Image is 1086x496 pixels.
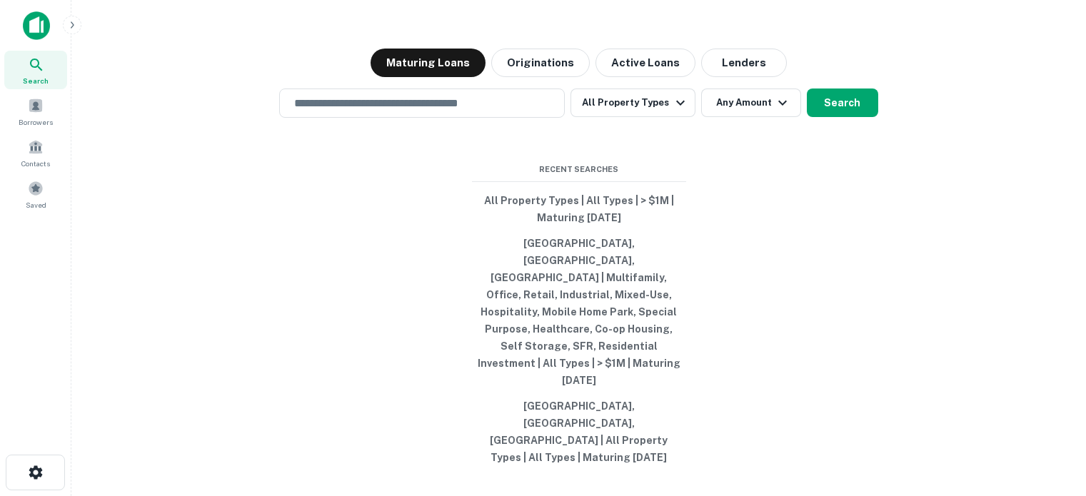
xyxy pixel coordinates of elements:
span: Search [23,75,49,86]
a: Search [4,51,67,89]
button: All Property Types [570,88,695,117]
button: [GEOGRAPHIC_DATA], [GEOGRAPHIC_DATA], [GEOGRAPHIC_DATA] | All Property Types | All Types | Maturi... [472,393,686,470]
button: Any Amount [701,88,801,117]
span: Saved [26,199,46,211]
span: Recent Searches [472,163,686,176]
img: capitalize-icon.png [23,11,50,40]
button: Maturing Loans [371,49,486,77]
iframe: Chat Widget [1015,382,1086,450]
a: Saved [4,175,67,213]
button: Originations [491,49,590,77]
a: Borrowers [4,92,67,131]
span: Contacts [21,158,50,169]
span: Borrowers [19,116,53,128]
a: Contacts [4,133,67,172]
button: All Property Types | All Types | > $1M | Maturing [DATE] [472,188,686,231]
button: Search [807,88,878,117]
button: Active Loans [595,49,695,77]
button: [GEOGRAPHIC_DATA], [GEOGRAPHIC_DATA], [GEOGRAPHIC_DATA] | Multifamily, Office, Retail, Industrial... [472,231,686,393]
button: Lenders [701,49,787,77]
